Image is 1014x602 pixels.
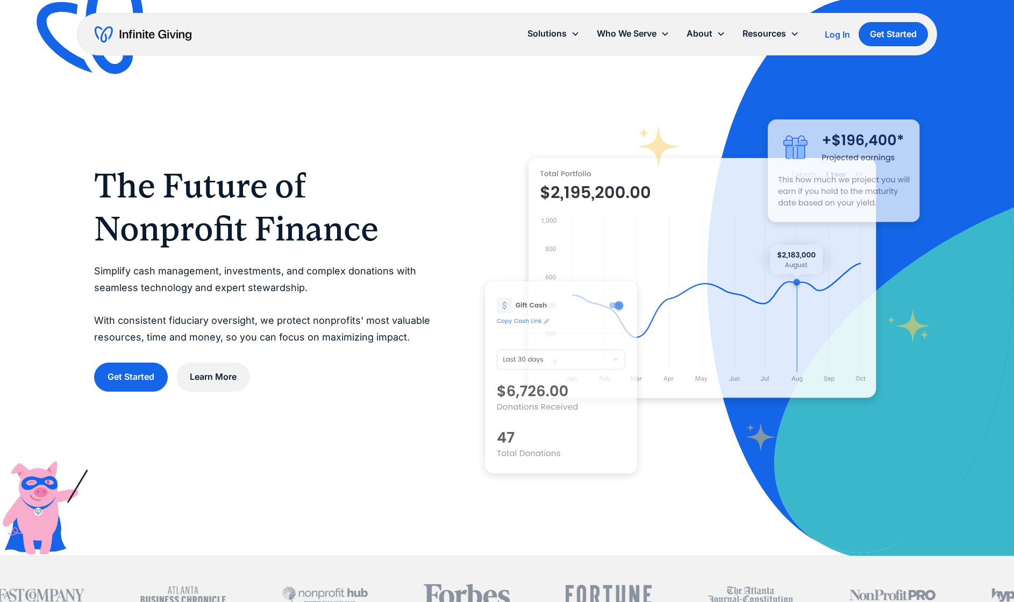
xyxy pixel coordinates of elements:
[529,158,876,398] img: nonprofit donation platform
[176,363,250,391] a: Learn More
[519,22,588,45] div: Solutions
[742,26,786,41] div: Resources
[825,30,850,39] div: Log In
[527,26,567,41] div: Solutions
[588,22,678,45] div: Who We Serve
[94,263,442,345] p: Simplify cash management, investments, and complex donations with seamless technology and expert ...
[597,26,656,41] div: Who We Serve
[485,281,637,473] img: donation software for nonprofits
[95,26,191,43] a: home
[94,363,168,391] a: Get Started
[687,26,712,41] div: About
[825,28,850,41] a: Log In
[678,22,734,45] div: About
[887,309,931,343] img: fundraising star
[94,164,442,250] h1: The Future of Nonprofit Finance
[859,22,928,46] a: Get Started
[734,22,808,45] div: Resources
